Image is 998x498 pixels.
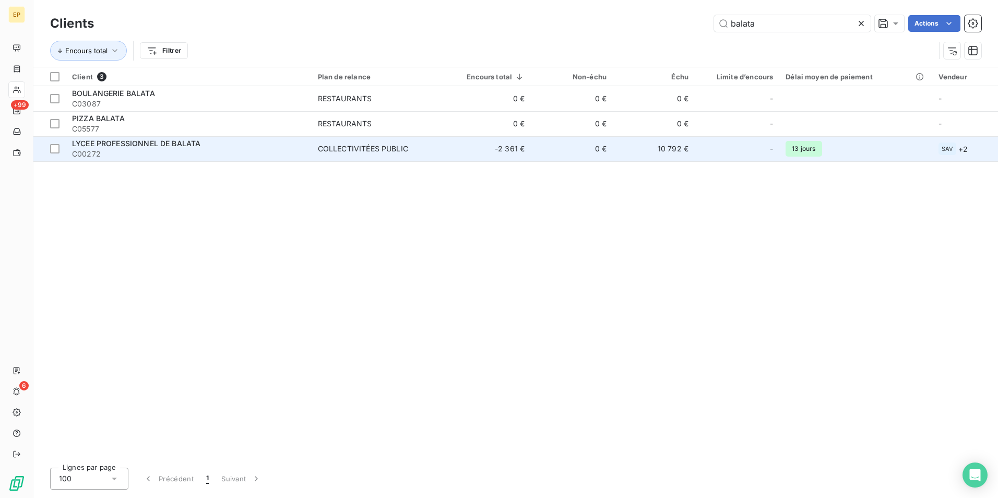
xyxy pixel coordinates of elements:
[65,46,108,55] span: Encours total
[200,468,215,490] button: 1
[537,73,607,81] div: Non-échu
[938,94,942,103] span: -
[908,15,960,32] button: Actions
[714,15,871,32] input: Rechercher
[318,118,372,129] div: RESTAURANTS
[50,14,94,33] h3: Clients
[97,72,106,81] span: 3
[72,99,305,109] span: C03087
[770,93,773,104] span: -
[701,73,773,81] div: Limite d’encours
[318,73,438,81] div: Plan de relance
[942,146,953,152] span: SAV
[50,41,127,61] button: Encours total
[613,86,695,111] td: 0 €
[786,73,925,81] div: Délai moyen de paiement
[8,475,25,492] img: Logo LeanPay
[619,73,688,81] div: Échu
[318,144,408,154] div: COLLECTIVITÉES PUBLIC
[19,381,29,390] span: 6
[140,42,188,59] button: Filtrer
[770,118,773,129] span: -
[72,139,200,148] span: LYCEE PROFESSIONNEL DE BALATA
[770,144,773,154] span: -
[11,100,29,110] span: +99
[938,119,942,128] span: -
[215,468,268,490] button: Suivant
[445,136,531,161] td: -2 361 €
[445,86,531,111] td: 0 €
[445,111,531,136] td: 0 €
[786,141,822,157] span: 13 jours
[451,73,525,81] div: Encours total
[318,93,372,104] div: RESTAURANTS
[938,73,992,81] div: Vendeur
[72,149,305,159] span: C00272
[531,136,613,161] td: 0 €
[963,463,988,488] div: Open Intercom Messenger
[958,144,968,155] span: + 2
[531,111,613,136] td: 0 €
[72,89,155,98] span: BOULANGERIE BALATA
[72,124,305,134] span: C05577
[206,473,209,484] span: 1
[613,111,695,136] td: 0 €
[59,473,72,484] span: 100
[531,86,613,111] td: 0 €
[8,6,25,23] div: EP
[137,468,200,490] button: Précédent
[613,136,695,161] td: 10 792 €
[72,114,125,123] span: PIZZA BALATA
[72,73,93,81] span: Client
